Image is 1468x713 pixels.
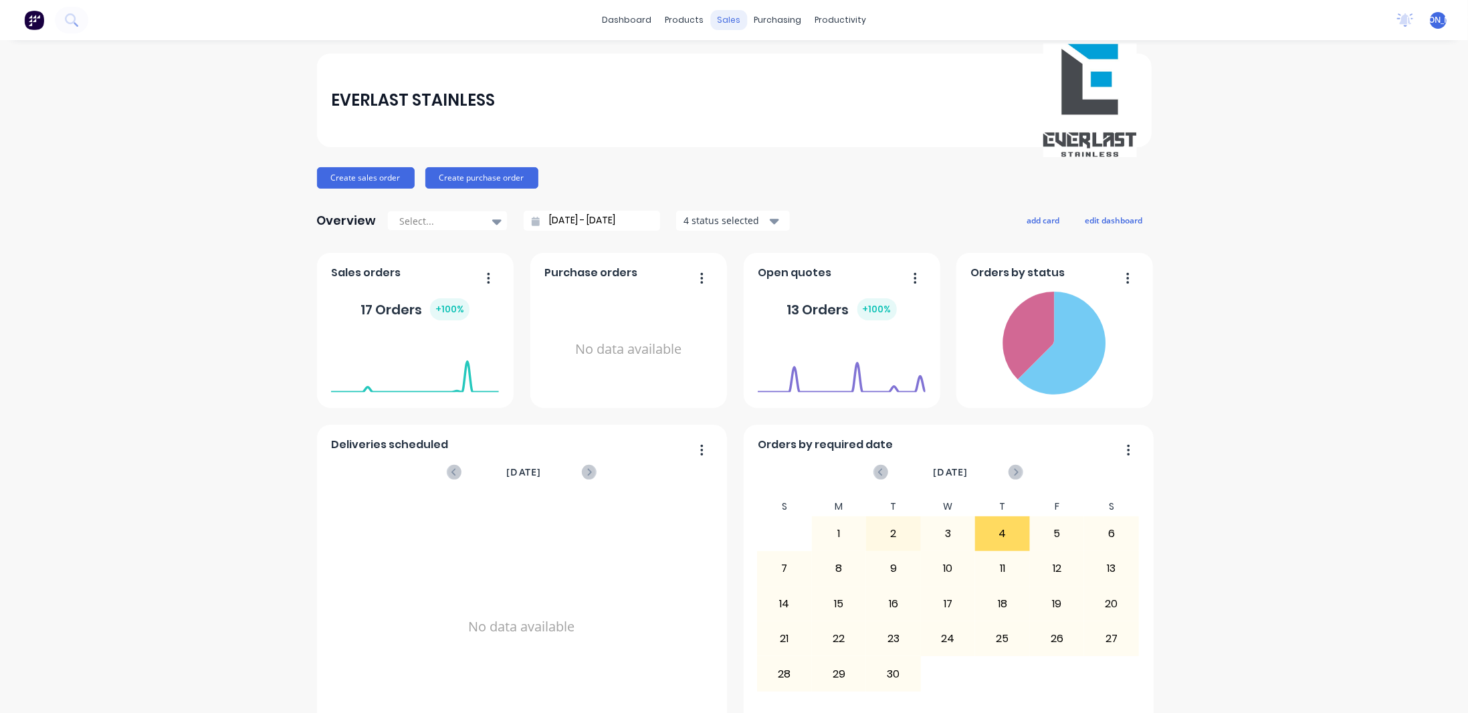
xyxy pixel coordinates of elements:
span: Orders by status [970,265,1065,281]
div: 24 [922,622,975,655]
div: + 100 % [430,298,469,320]
div: 28 [758,657,811,690]
div: S [1084,497,1139,516]
div: 1 [813,517,866,550]
div: 8 [813,552,866,585]
span: Open quotes [758,265,831,281]
div: 25 [976,622,1029,655]
span: Purchase orders [544,265,637,281]
img: Factory [24,10,44,30]
div: Overview [317,207,377,234]
div: 17 [922,587,975,621]
div: 14 [758,587,811,621]
div: 5 [1031,517,1084,550]
div: 6 [1085,517,1138,550]
div: 3 [922,517,975,550]
div: 13 [1085,552,1138,585]
div: products [658,10,710,30]
div: sales [710,10,747,30]
div: 18 [976,587,1029,621]
div: 10 [922,552,975,585]
button: add card [1019,211,1069,229]
div: M [812,497,867,516]
div: 23 [867,622,920,655]
div: S [757,497,812,516]
div: T [975,497,1030,516]
div: purchasing [747,10,808,30]
div: 4 status selected [684,213,768,227]
span: [DATE] [933,465,968,480]
div: EVERLAST STAINLESS [331,87,495,114]
div: 17 Orders [360,298,469,320]
div: 16 [867,587,920,621]
div: 30 [867,657,920,690]
div: 21 [758,622,811,655]
div: 29 [813,657,866,690]
div: 2 [867,517,920,550]
button: edit dashboard [1077,211,1152,229]
div: F [1030,497,1085,516]
div: 4 [976,517,1029,550]
div: W [921,497,976,516]
div: 20 [1085,587,1138,621]
div: 7 [758,552,811,585]
button: 4 status selected [676,211,790,231]
div: 26 [1031,622,1084,655]
div: No data available [544,286,712,413]
div: productivity [808,10,873,30]
span: Sales orders [331,265,401,281]
div: 15 [813,587,866,621]
div: 22 [813,622,866,655]
a: dashboard [595,10,658,30]
div: 9 [867,552,920,585]
span: [DATE] [506,465,541,480]
span: Deliveries scheduled [331,437,448,453]
div: 12 [1031,552,1084,585]
div: 19 [1031,587,1084,621]
button: Create purchase order [425,167,538,189]
div: T [866,497,921,516]
div: 27 [1085,622,1138,655]
div: 11 [976,552,1029,585]
div: 13 Orders [787,298,897,320]
button: Create sales order [317,167,415,189]
div: + 100 % [857,298,897,320]
img: EVERLAST STAINLESS [1043,43,1137,157]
